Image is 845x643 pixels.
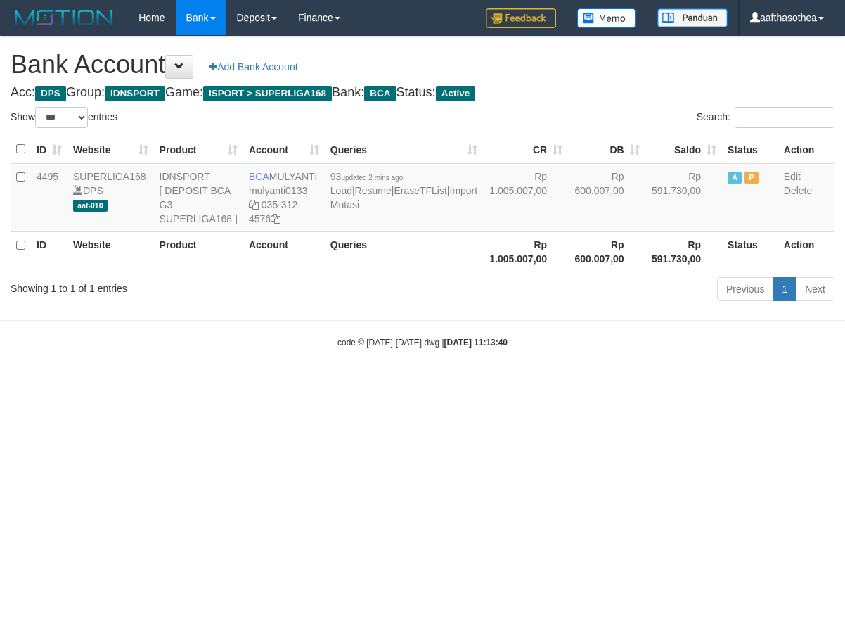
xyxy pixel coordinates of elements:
[11,86,834,100] h4: Acc: Group: Game: Bank: Status:
[778,136,834,163] th: Action
[73,200,108,212] span: aaf-010
[722,231,778,272] th: Status
[330,171,477,210] span: | | |
[35,107,88,128] select: Showentries
[154,163,243,232] td: IDNSPORT [ DEPOSIT BCA G3 SUPERLIGA168 ]
[657,8,728,27] img: panduan.png
[67,163,154,232] td: DPS
[341,174,403,182] span: updated 2 mins ago
[330,185,477,210] a: Import Mutasi
[645,231,723,272] th: Rp 591.730,00
[249,199,259,210] a: Copy mulyanti0133 to clipboard
[325,231,483,272] th: Queries
[773,277,796,301] a: 1
[722,136,778,163] th: Status
[154,136,243,163] th: Product: activate to sort column ascending
[200,55,307,79] a: Add Bank Account
[105,86,165,101] span: IDNSPORT
[249,171,269,182] span: BCA
[394,185,446,196] a: EraseTFList
[645,136,723,163] th: Saldo: activate to sort column ascending
[11,276,342,295] div: Showing 1 to 1 of 1 entries
[325,136,483,163] th: Queries: activate to sort column ascending
[444,338,508,348] strong: [DATE] 11:13:40
[717,277,773,301] a: Previous
[728,172,742,184] span: Active
[330,171,403,182] span: 93
[796,277,834,301] a: Next
[337,338,508,348] small: code © [DATE]-[DATE] dwg |
[577,8,636,28] img: Button%20Memo.svg
[243,231,325,272] th: Account
[568,163,645,232] td: Rp 600.007,00
[73,171,146,182] a: SUPERLIGA168
[568,136,645,163] th: DB: activate to sort column ascending
[35,86,66,101] span: DPS
[364,86,396,101] span: BCA
[436,86,476,101] span: Active
[31,136,67,163] th: ID: activate to sort column ascending
[697,107,834,128] label: Search:
[154,231,243,272] th: Product
[784,171,801,182] a: Edit
[31,163,67,232] td: 4495
[483,163,568,232] td: Rp 1.005.007,00
[645,163,723,232] td: Rp 591.730,00
[203,86,332,101] span: ISPORT > SUPERLIGA168
[11,7,117,28] img: MOTION_logo.png
[483,136,568,163] th: CR: activate to sort column ascending
[778,231,834,272] th: Action
[568,231,645,272] th: Rp 600.007,00
[243,136,325,163] th: Account: activate to sort column ascending
[31,231,67,272] th: ID
[486,8,556,28] img: Feedback.jpg
[11,51,834,79] h1: Bank Account
[483,231,568,272] th: Rp 1.005.007,00
[67,231,154,272] th: Website
[67,136,154,163] th: Website: activate to sort column ascending
[355,185,392,196] a: Resume
[735,107,834,128] input: Search:
[249,185,307,196] a: mulyanti0133
[243,163,325,232] td: MULYANTI 035-312-4576
[11,107,117,128] label: Show entries
[784,185,812,196] a: Delete
[744,172,759,184] span: Paused
[330,185,352,196] a: Load
[271,213,280,224] a: Copy 0353124576 to clipboard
